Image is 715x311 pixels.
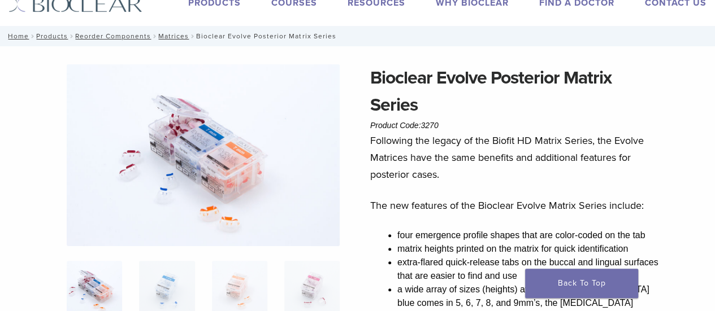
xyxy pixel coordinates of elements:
span: / [29,33,36,39]
span: Product Code: [370,121,439,130]
span: / [68,33,75,39]
img: Evolve-refills-2 [67,64,340,246]
li: matrix heights printed on the matrix for quick identification [397,242,661,256]
a: Back To Top [525,269,638,298]
p: The new features of the Bioclear Evolve Matrix Series include: [370,197,661,214]
a: Matrices [158,32,189,40]
li: extra-flared quick-release tabs on the buccal and lingual surfaces that are easier to find and use [397,256,661,283]
h1: Bioclear Evolve Posterior Matrix Series [370,64,661,119]
a: Reorder Components [75,32,151,40]
span: / [151,33,158,39]
a: Home [5,32,29,40]
li: four emergence profile shapes that are color-coded on the tab [397,229,661,242]
span: 3270 [421,121,438,130]
a: Products [36,32,68,40]
span: / [189,33,196,39]
p: Following the legacy of the Biofit HD Matrix Series, the Evolve Matrices have the same benefits a... [370,132,661,183]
